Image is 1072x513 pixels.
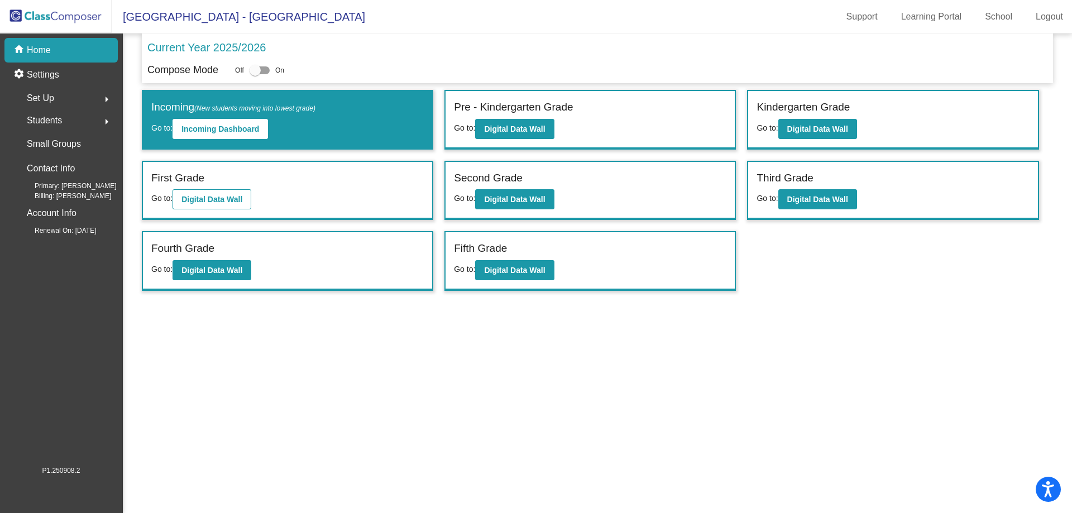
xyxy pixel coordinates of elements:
mat-icon: home [13,44,27,57]
span: [GEOGRAPHIC_DATA] - [GEOGRAPHIC_DATA] [112,8,365,26]
span: On [275,65,284,75]
span: Go to: [454,265,475,274]
button: Incoming Dashboard [173,119,268,139]
mat-icon: arrow_right [100,93,113,106]
span: Renewal On: [DATE] [17,226,96,236]
label: Pre - Kindergarten Grade [454,99,573,116]
button: Digital Data Wall [475,189,554,209]
b: Digital Data Wall [484,124,545,133]
span: Students [27,113,62,128]
span: Billing: [PERSON_NAME] [17,191,111,201]
span: Go to: [151,194,173,203]
span: Off [235,65,244,75]
a: Support [837,8,887,26]
mat-icon: settings [13,68,27,81]
b: Digital Data Wall [787,195,848,204]
a: Learning Portal [892,8,971,26]
p: Settings [27,68,59,81]
b: Digital Data Wall [787,124,848,133]
button: Digital Data Wall [173,260,251,280]
a: Logout [1027,8,1072,26]
label: Fifth Grade [454,241,507,257]
span: Go to: [454,123,475,132]
span: Set Up [27,90,54,106]
b: Digital Data Wall [484,266,545,275]
button: Digital Data Wall [778,189,857,209]
span: Go to: [757,123,778,132]
b: Digital Data Wall [181,195,242,204]
span: Go to: [757,194,778,203]
mat-icon: arrow_right [100,115,113,128]
b: Digital Data Wall [181,266,242,275]
span: Go to: [151,265,173,274]
span: Primary: [PERSON_NAME] [17,181,117,191]
span: Go to: [454,194,475,203]
label: First Grade [151,170,204,186]
p: Account Info [27,205,76,221]
label: Incoming [151,99,315,116]
a: School [976,8,1021,26]
label: Third Grade [757,170,813,186]
p: Current Year 2025/2026 [147,39,266,56]
span: (New students moving into lowest grade) [194,104,315,112]
label: Second Grade [454,170,523,186]
button: Digital Data Wall [173,189,251,209]
button: Digital Data Wall [778,119,857,139]
p: Contact Info [27,161,75,176]
button: Digital Data Wall [475,119,554,139]
b: Incoming Dashboard [181,124,259,133]
span: Go to: [151,123,173,132]
label: Kindergarten Grade [757,99,850,116]
p: Compose Mode [147,63,218,78]
p: Small Groups [27,136,81,152]
p: Home [27,44,51,57]
label: Fourth Grade [151,241,214,257]
button: Digital Data Wall [475,260,554,280]
b: Digital Data Wall [484,195,545,204]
